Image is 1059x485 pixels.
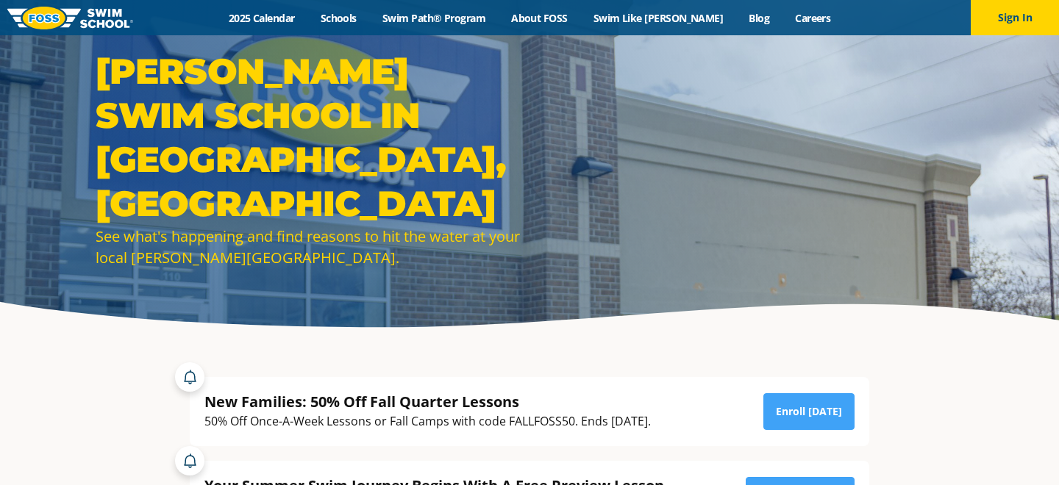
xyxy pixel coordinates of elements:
a: Blog [736,11,782,25]
h1: [PERSON_NAME] Swim School in [GEOGRAPHIC_DATA], [GEOGRAPHIC_DATA] [96,49,522,226]
a: Careers [782,11,844,25]
a: About FOSS [499,11,581,25]
div: See what's happening and find reasons to hit the water at your local [PERSON_NAME][GEOGRAPHIC_DATA]. [96,226,522,268]
div: New Families: 50% Off Fall Quarter Lessons [204,392,651,412]
img: FOSS Swim School Logo [7,7,133,29]
a: 2025 Calendar [215,11,307,25]
a: Swim Path® Program [369,11,498,25]
div: 50% Off Once-A-Week Lessons or Fall Camps with code FALLFOSS50. Ends [DATE]. [204,412,651,431]
a: Enroll [DATE] [763,393,855,430]
a: Schools [307,11,369,25]
a: Swim Like [PERSON_NAME] [580,11,736,25]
